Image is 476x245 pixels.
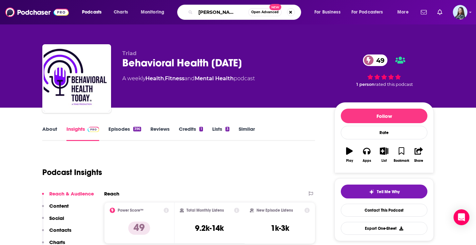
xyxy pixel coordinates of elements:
div: Apps [363,159,371,163]
span: and [184,75,195,82]
button: open menu [77,7,110,17]
img: User Profile [453,5,467,19]
h2: New Episode Listens [257,208,293,213]
h3: 9.2k-14k [195,223,224,233]
button: Follow [341,109,427,123]
img: tell me why sparkle [369,189,374,194]
div: Rate [341,126,427,139]
p: Social [49,215,64,221]
a: Similar [239,126,255,141]
div: Open Intercom Messenger [454,209,469,225]
div: Share [414,159,423,163]
a: About [42,126,57,141]
img: Behavioral Health Today [44,46,110,112]
span: Logged in as brookefortierpr [453,5,467,19]
button: Reach & Audience [42,191,94,203]
a: Episodes396 [108,126,141,141]
p: Reach & Audience [49,191,94,197]
p: Content [49,203,69,209]
a: Charts [109,7,132,17]
div: 396 [133,127,141,131]
button: open menu [310,7,349,17]
a: Health [145,75,164,82]
button: Show profile menu [453,5,467,19]
a: 49 [363,54,388,66]
button: open menu [393,7,417,17]
button: Play [341,143,358,167]
div: 3 [225,127,229,131]
span: Charts [114,8,128,17]
p: 49 [128,222,150,235]
div: List [381,159,387,163]
a: Credits1 [179,126,203,141]
button: Share [410,143,427,167]
span: 1 person [356,82,375,87]
button: Contacts [42,227,71,239]
h1: Podcast Insights [42,167,102,177]
span: For Business [314,8,340,17]
h2: Total Monthly Listens [186,208,224,213]
span: 49 [370,54,388,66]
button: open menu [347,7,393,17]
h2: Power Score™ [118,208,143,213]
img: Podchaser - Follow, Share and Rate Podcasts [5,6,69,18]
button: open menu [136,7,173,17]
div: Play [346,159,353,163]
button: Apps [358,143,375,167]
span: More [397,8,409,17]
a: Lists3 [212,126,229,141]
input: Search podcasts, credits, & more... [195,7,248,17]
button: Social [42,215,64,227]
span: Podcasts [82,8,101,17]
button: Open AdvancedNew [248,8,282,16]
img: Podchaser Pro [88,127,99,132]
span: rated this podcast [375,82,413,87]
div: 49 1 personrated this podcast [335,50,434,91]
a: Contact This Podcast [341,204,427,217]
h3: 1k-3k [271,223,289,233]
div: Search podcasts, credits, & more... [183,5,307,20]
button: Content [42,203,69,215]
a: Show notifications dropdown [435,7,445,18]
span: Tell Me Why [377,189,400,194]
a: Fitness [165,75,184,82]
span: , [164,75,165,82]
a: Show notifications dropdown [418,7,429,18]
span: Open Advanced [251,11,279,14]
button: Bookmark [393,143,410,167]
span: Triad [122,50,137,56]
span: For Podcasters [351,8,383,17]
button: tell me why sparkleTell Me Why [341,185,427,198]
button: List [376,143,393,167]
button: Export One-Sheet [341,222,427,235]
h2: Reach [104,191,119,197]
div: 1 [199,127,203,131]
div: Bookmark [394,159,409,163]
span: New [269,4,281,10]
a: Reviews [150,126,170,141]
a: InsightsPodchaser Pro [66,126,99,141]
p: Contacts [49,227,71,233]
a: Mental Health [195,75,234,82]
div: A weekly podcast [122,75,255,83]
span: Monitoring [141,8,164,17]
